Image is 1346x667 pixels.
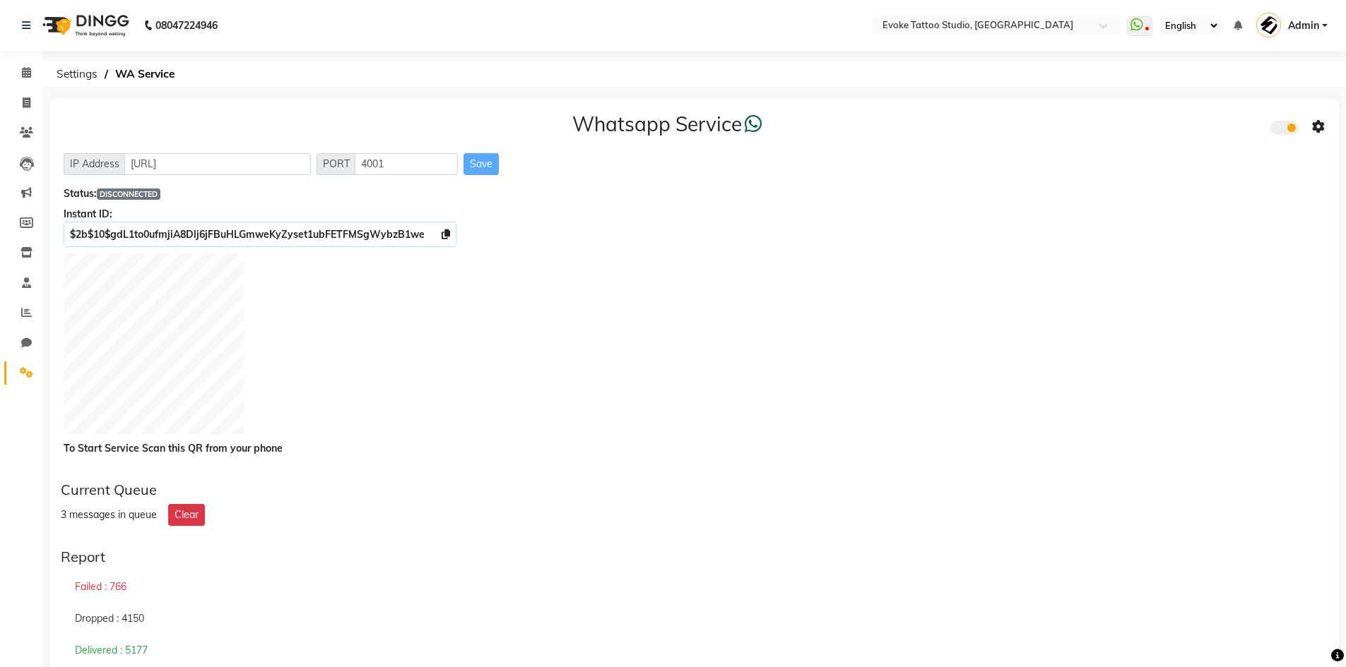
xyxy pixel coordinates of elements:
div: To Start Service Scan this QR from your phone [64,441,1325,456]
div: Report [61,548,1328,565]
input: Sizing example input [124,153,311,175]
b: 08047224946 [155,6,218,45]
span: IP Address [64,153,126,175]
div: Status: [64,186,1325,201]
input: Sizing example input [355,153,458,175]
img: Admin [1256,13,1281,37]
div: Instant ID: [64,207,1325,222]
div: 3 messages in queue [61,507,157,522]
span: DISCONNECTED [97,188,160,200]
div: Current Queue [61,481,1328,498]
span: Admin [1288,18,1319,33]
div: Failed : 766 [61,571,1328,603]
span: WA Service [108,61,182,87]
img: logo [36,6,133,45]
span: $2b$10$gdL1to0ufmjiA8Dlj6jFBuHLGmweKyZyset1ubFETFMSgWybzB1we [70,228,425,241]
h3: Whatsapp Service [572,112,762,136]
button: Clear [168,504,205,526]
div: Dropped : 4150 [61,603,1328,635]
span: PORT [317,153,356,175]
span: Settings [49,61,105,87]
div: Delivered : 5177 [61,635,1328,667]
